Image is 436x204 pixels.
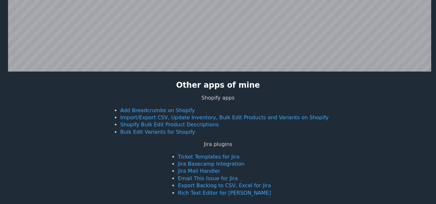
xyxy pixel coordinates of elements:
[176,80,260,91] h2: Other apps of mine
[178,161,244,167] a: Jira Basecamp Integration
[120,129,195,135] a: Bulk Edit Variants for Shopify
[178,182,271,189] a: Export Backlog to CSV, Excel for Jira
[178,175,238,181] a: Email This Issue for Jira
[178,190,271,196] a: Rich Text Editor for [PERSON_NAME]
[120,107,195,113] a: Add Breadcrumbs on Shopify
[178,154,239,160] a: Ticket Templates for Jira
[178,168,220,174] a: Jira Mail Handler
[120,121,219,128] a: Shopify Bulk Edit Product Descriptions
[120,114,329,121] a: Import/Export CSV, Update Inventory, Bulk Edit Products and Variants on Shopify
